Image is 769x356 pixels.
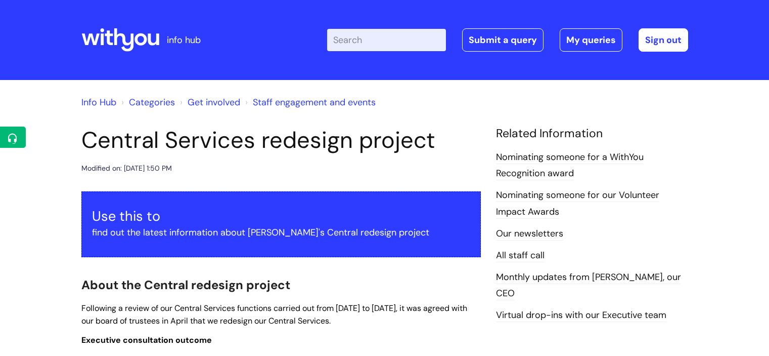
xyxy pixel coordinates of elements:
a: Info Hub [81,96,116,108]
li: Staff engagement and events [243,94,376,110]
h3: Use this to [92,208,470,224]
div: | - [327,28,688,52]
a: Virtual drop-ins with our Executive team [496,309,666,322]
a: Submit a query [462,28,544,52]
a: Monthly updates from [PERSON_NAME], our CEO [496,271,681,300]
p: info hub [167,32,201,48]
h1: Central Services redesign project [81,127,481,154]
a: Our newsletters [496,227,563,241]
a: Sign out [639,28,688,52]
a: Categories [129,96,175,108]
a: Nominating someone for a WithYou Recognition award [496,151,644,180]
a: My queries [560,28,622,52]
p: find out the latest information about [PERSON_NAME]'s Central redesign project [92,224,470,241]
a: Nominating someone for our Volunteer Impact Awards [496,189,659,218]
div: Modified on: [DATE] 1:50 PM [81,162,172,175]
span: Executive consultation outcome [81,335,212,345]
h4: Related Information [496,127,688,141]
span: Following a review of our Central Services functions carried out from [DATE] to [DATE], it was ag... [81,303,467,326]
a: All staff call [496,249,545,262]
a: Staff engagement and events [253,96,376,108]
a: Get involved [188,96,240,108]
li: Solution home [119,94,175,110]
span: About the Central redesign project [81,277,290,293]
li: Get involved [177,94,240,110]
input: Search [327,29,446,51]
